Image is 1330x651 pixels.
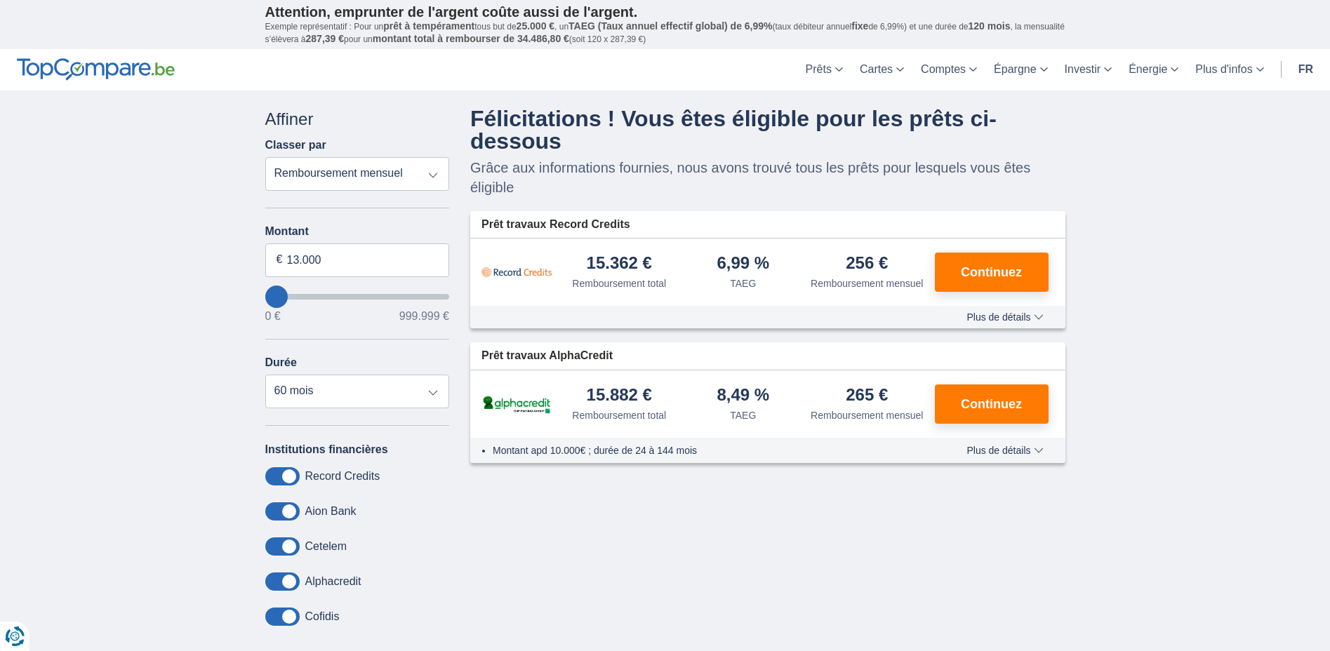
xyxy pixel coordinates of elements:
span: 120 mois [969,20,1011,32]
span: fixe [851,20,868,32]
a: Investir [1056,49,1121,90]
div: 15.882 € [587,387,652,405]
button: Continuez [935,253,1049,292]
div: 265 € [846,387,888,405]
p: Attention, emprunter de l'argent coûte aussi de l'argent. [265,4,1065,20]
div: 15.362 € [587,255,652,274]
button: Continuez [935,384,1049,424]
p: Exemple représentatif : Pour un tous but de , un (taux débiteur annuel de 6,99%) et une durée de ... [265,20,1065,46]
span: TAEG (Taux annuel effectif global) de 6,99% [568,20,772,32]
span: Continuez [961,266,1022,278]
li: Montant apd 10.000€ ; durée de 24 à 144 mois [493,443,926,457]
img: pret personnel AlphaCredit [481,394,552,415]
div: Remboursement mensuel [811,276,923,290]
span: 287,39 € [306,33,345,44]
span: 999.999 € [399,311,449,322]
span: Prêt travaux AlphaCredit [481,348,613,364]
p: Grâce aux informations fournies, nous avons trouvé tous les prêts pour lesquels vous êtes éligible [470,158,1065,197]
span: 25.000 € [517,20,555,32]
div: Remboursement total [572,408,666,422]
label: Classer par [265,139,326,152]
img: TopCompare [17,58,175,81]
a: Comptes [912,49,985,90]
a: Épargne [985,49,1056,90]
a: Cartes [851,49,912,90]
a: Énergie [1120,49,1187,90]
span: Plus de détails [966,445,1043,455]
input: wantToBorrow [265,294,450,300]
a: Prêts [797,49,851,90]
div: Affiner [265,107,450,131]
div: TAEG [730,276,756,290]
div: Remboursement total [572,276,666,290]
label: Aion Bank [305,505,357,518]
div: 256 € [846,255,888,274]
span: Continuez [961,398,1022,410]
span: Prêt travaux Record Credits [481,217,630,233]
div: TAEG [730,408,756,422]
label: Cofidis [305,610,340,623]
label: Cetelem [305,540,347,553]
button: Plus de détails [956,311,1053,323]
label: Record Credits [305,470,380,483]
span: € [277,252,283,268]
img: pret personnel Record Credits [481,255,552,290]
span: prêt à tempérament [383,20,474,32]
a: Plus d'infos [1187,49,1272,90]
h4: Félicitations ! Vous êtes éligible pour les prêts ci-dessous [470,107,1065,152]
label: Alphacredit [305,575,361,588]
label: Institutions financières [265,443,388,456]
button: Plus de détails [956,445,1053,456]
a: fr [1290,49,1322,90]
span: montant total à rembourser de 34.486,80 € [373,33,569,44]
div: 6,99 % [717,255,769,274]
span: Plus de détails [966,312,1043,322]
span: 0 € [265,311,281,322]
label: Durée [265,356,297,369]
div: 8,49 % [717,387,769,405]
div: Remboursement mensuel [811,408,923,422]
label: Montant [265,225,450,238]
